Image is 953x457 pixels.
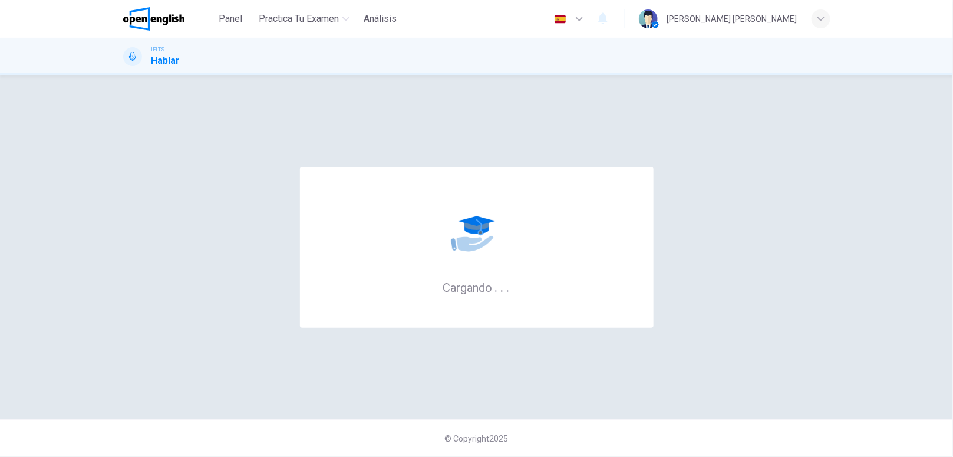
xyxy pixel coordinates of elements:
div: [PERSON_NAME] [PERSON_NAME] [667,12,797,26]
button: Practica tu examen [254,8,354,29]
img: Profile picture [639,9,658,28]
h6: . [506,277,510,296]
a: OpenEnglish logo [123,7,212,31]
button: Panel [212,8,249,29]
h6: Cargando [443,280,510,295]
span: Panel [219,12,242,26]
span: IELTS [151,45,165,54]
h6: . [500,277,504,296]
span: Análisis [364,12,397,26]
h1: Hablar [151,54,180,68]
h6: . [494,277,499,296]
button: Análisis [359,8,401,29]
span: © Copyright 2025 [445,434,509,443]
img: es [553,15,568,24]
span: Practica tu examen [259,12,339,26]
img: OpenEnglish logo [123,7,185,31]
